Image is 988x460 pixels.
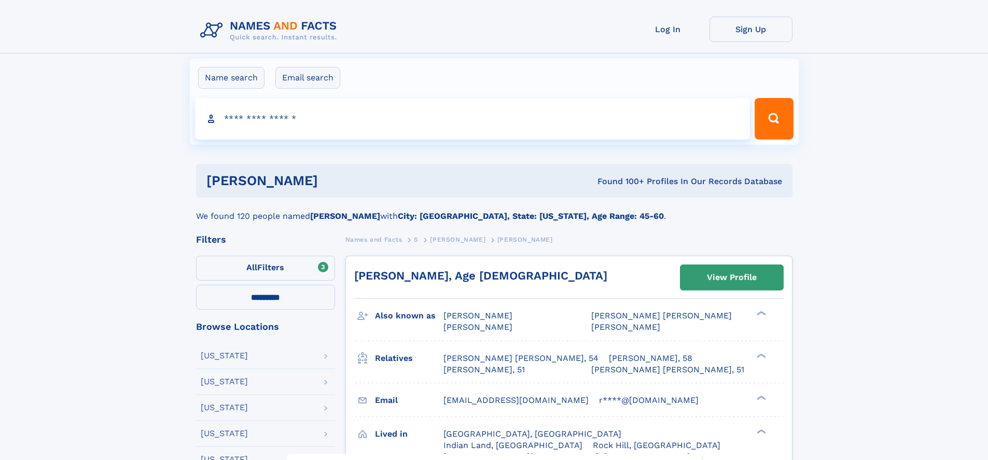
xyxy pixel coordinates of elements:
a: [PERSON_NAME], Age [DEMOGRAPHIC_DATA] [354,269,607,282]
label: Name search [198,67,265,89]
a: [PERSON_NAME] [PERSON_NAME], 54 [443,353,599,364]
div: [US_STATE] [201,403,248,412]
label: Filters [196,256,335,281]
h3: Relatives [375,350,443,367]
b: [PERSON_NAME] [310,211,380,221]
h3: Also known as [375,307,443,325]
a: Names and Facts [345,233,402,246]
div: ❯ [754,352,767,359]
div: [US_STATE] [201,378,248,386]
span: [GEOGRAPHIC_DATA], [GEOGRAPHIC_DATA] [443,429,621,439]
span: [PERSON_NAME] [443,322,512,332]
span: [PERSON_NAME] [430,236,485,243]
div: Found 100+ Profiles In Our Records Database [457,176,782,187]
h1: [PERSON_NAME] [206,174,458,187]
b: City: [GEOGRAPHIC_DATA], State: [US_STATE], Age Range: 45-60 [398,211,664,221]
span: [PERSON_NAME] [PERSON_NAME] [591,311,732,320]
img: Logo Names and Facts [196,17,345,45]
span: Rock Hill, [GEOGRAPHIC_DATA] [593,440,720,450]
a: S [414,233,419,246]
a: View Profile [680,265,783,290]
span: [EMAIL_ADDRESS][DOMAIN_NAME] [443,395,589,405]
span: All [246,262,257,272]
div: [US_STATE] [201,429,248,438]
span: S [414,236,419,243]
h3: Email [375,392,443,409]
a: [PERSON_NAME], 51 [443,364,525,375]
div: Filters [196,235,335,244]
a: Sign Up [709,17,792,42]
a: Log In [627,17,709,42]
div: ❯ [754,428,767,435]
div: View Profile [707,266,757,289]
input: search input [195,98,750,140]
span: [PERSON_NAME] [591,322,660,332]
div: ❯ [754,310,767,317]
span: [PERSON_NAME] [497,236,553,243]
div: [US_STATE] [201,352,248,360]
div: Browse Locations [196,322,335,331]
a: [PERSON_NAME] [430,233,485,246]
a: [PERSON_NAME], 58 [609,353,692,364]
span: [PERSON_NAME] [443,311,512,320]
label: Email search [275,67,340,89]
h3: Lived in [375,425,443,443]
a: [PERSON_NAME] [PERSON_NAME], 51 [591,364,744,375]
span: Indian Land, [GEOGRAPHIC_DATA] [443,440,582,450]
div: We found 120 people named with . [196,198,792,222]
div: ❯ [754,394,767,401]
button: Search Button [755,98,793,140]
